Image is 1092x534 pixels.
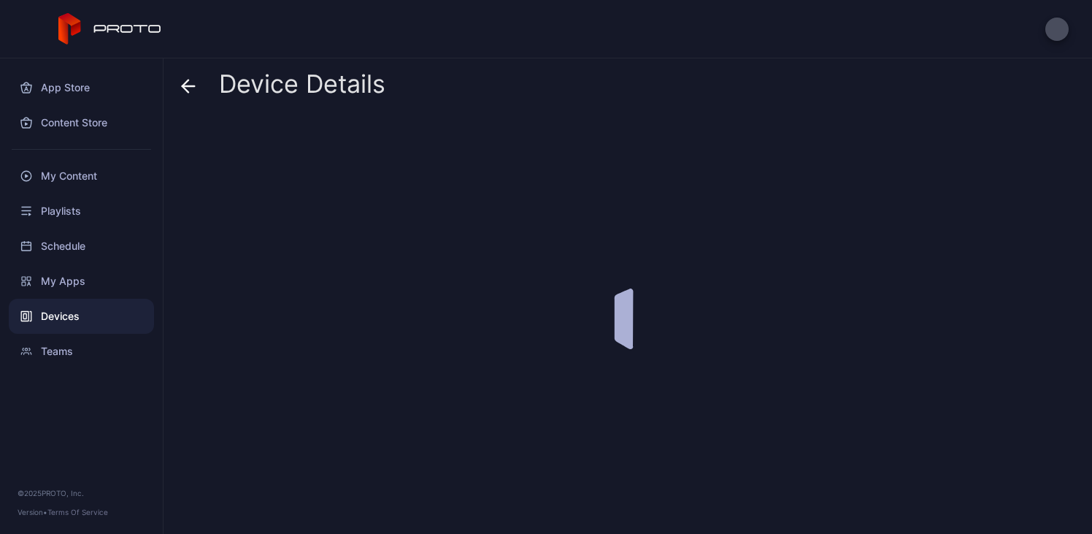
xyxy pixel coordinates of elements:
a: My Apps [9,264,154,299]
a: Content Store [9,105,154,140]
a: Devices [9,299,154,334]
a: App Store [9,70,154,105]
a: Terms Of Service [47,508,108,516]
a: Schedule [9,229,154,264]
div: © 2025 PROTO, Inc. [18,487,145,499]
a: Teams [9,334,154,369]
span: Device Details [219,70,385,98]
span: Version • [18,508,47,516]
a: Playlists [9,194,154,229]
a: My Content [9,159,154,194]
